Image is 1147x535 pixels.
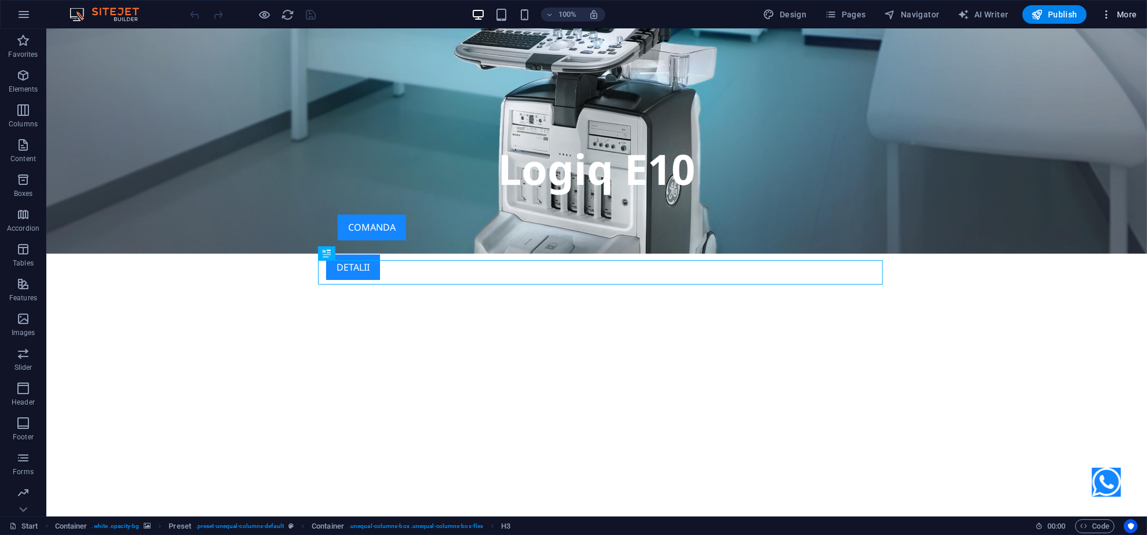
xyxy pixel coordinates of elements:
button: Code [1075,519,1115,533]
p: Elements [9,85,38,94]
span: 00 00 [1047,519,1065,533]
span: Design [764,9,807,20]
h6: Session time [1035,519,1066,533]
button: Navigator [880,5,944,24]
span: Click to select. Double-click to edit [55,519,87,533]
i: This element contains a background [144,523,151,529]
div: Design (Ctrl+Alt+Y) [759,5,812,24]
p: Accordion [7,224,39,233]
i: Reload page [282,8,295,21]
i: This element is a customizable preset [288,523,294,529]
p: Tables [13,259,34,268]
span: Publish [1032,9,1077,20]
p: Footer [13,432,34,442]
button: Pages [820,5,870,24]
button: More [1096,5,1142,24]
button: 100% [541,8,582,21]
p: Forms [13,467,34,476]
a: Click to cancel selection. Double-click to open Pages [9,519,38,533]
span: Click to select. Double-click to edit [312,519,344,533]
button: Design [759,5,812,24]
span: Code [1080,519,1109,533]
p: Boxes [14,189,33,198]
button: AI Writer [954,5,1013,24]
span: Pages [825,9,865,20]
img: Editor Logo [67,8,154,21]
span: Click to select. Double-click to edit [501,519,510,533]
span: Navigator [885,9,940,20]
p: Marketing [7,502,39,511]
p: Favorites [8,50,38,59]
h6: 100% [558,8,577,21]
p: Columns [9,119,38,129]
button: Publish [1022,5,1087,24]
span: Click to select. Double-click to edit [169,519,191,533]
span: AI Writer [958,9,1009,20]
p: Content [10,154,36,163]
button: reload [281,8,295,21]
span: . unequal-columns-box .unequal-columns-box-flex [349,519,483,533]
button: Usercentrics [1124,519,1138,533]
p: Header [12,398,35,407]
button: Click here to leave preview mode and continue editing [258,8,272,21]
span: . preset-unequal-columns-default [196,519,284,533]
p: Images [12,328,35,337]
i: On resize automatically adjust zoom level to fit chosen device. [589,9,599,20]
p: Features [9,293,37,303]
p: Slider [14,363,32,372]
span: More [1101,9,1137,20]
span: : [1055,522,1057,530]
span: . white .opacity-bg [92,519,140,533]
nav: breadcrumb [55,519,511,533]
